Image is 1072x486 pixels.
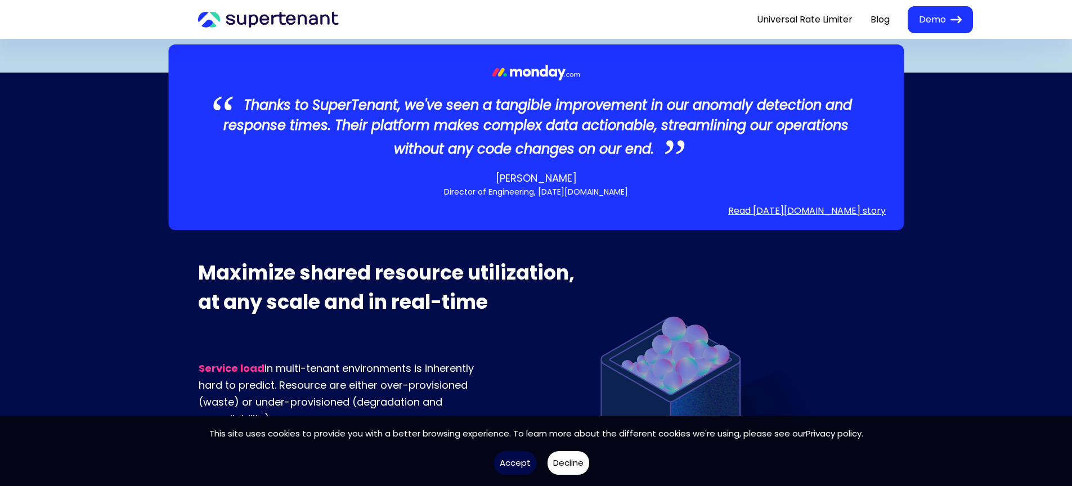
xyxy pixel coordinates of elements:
a: Privacy policy [806,427,862,439]
a: Universal Rate Limiter [757,13,853,26]
p: Maximize shared resource utilization, at any scale and in real-time [198,258,592,317]
a: Read [DATE][DOMAIN_NAME] story [728,204,886,218]
span: [PERSON_NAME] [168,170,904,186]
p: in multi-tenant environments is inherently hard to predict. Resource are either over-provisioned ... [199,360,491,427]
h3: Thanks to SuperTenant, we've seen a tangible improvement in our anomaly detection and response ti... [168,92,904,159]
button: Decline [548,451,589,475]
button: Accept [494,451,536,475]
img: monday-logo-white.a85c835f.png [492,58,580,80]
span: Service load [199,361,264,375]
span: This site uses cookies to provide you with a better browsing experience. To learn more about the ... [198,416,874,451]
a: Blog [871,13,890,26]
span: Demo [919,13,946,26]
span: Director of Engineering, [DATE][DOMAIN_NAME] [168,186,904,197]
button: Demo [908,6,973,33]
